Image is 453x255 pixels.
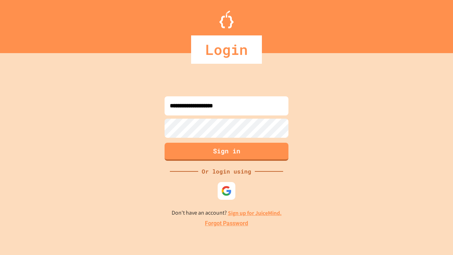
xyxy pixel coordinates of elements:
img: Logo.svg [219,11,234,28]
div: Or login using [198,167,255,176]
div: Login [191,35,262,64]
img: google-icon.svg [221,186,232,196]
button: Sign in [165,143,288,161]
a: Sign up for JuiceMind. [228,209,282,217]
a: Forgot Password [205,219,248,228]
p: Don't have an account? [172,209,282,217]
